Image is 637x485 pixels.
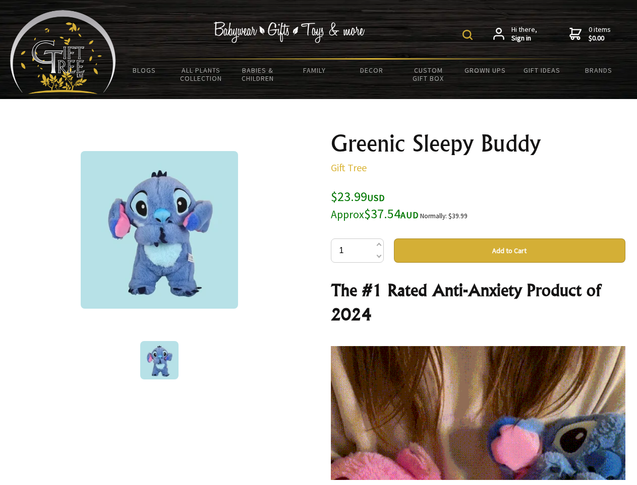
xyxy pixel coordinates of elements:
[10,10,116,94] img: Babyware - Gifts - Toys and more...
[569,25,611,43] a: 0 items$0.00
[331,188,419,222] span: $23.99 $37.54
[286,60,343,81] a: Family
[589,25,611,43] span: 0 items
[116,60,173,81] a: BLOGS
[511,25,537,43] span: Hi there,
[462,30,473,40] img: product search
[331,131,625,156] h1: Greenic Sleepy Buddy
[140,341,179,379] img: Greenic Sleepy Buddy
[570,60,627,81] a: Brands
[511,34,537,43] strong: Sign in
[331,208,364,221] small: Approx
[589,34,611,43] strong: $0.00
[367,192,385,204] span: USD
[400,209,419,221] span: AUD
[229,60,286,89] a: Babies & Children
[81,151,238,309] img: Greenic Sleepy Buddy
[513,60,570,81] a: Gift Ideas
[331,161,367,174] a: Gift Tree
[343,60,400,81] a: Decor
[394,238,625,263] button: Add to Cart
[214,22,365,43] img: Babywear - Gifts - Toys & more
[331,280,601,324] strong: The #1 Rated Anti-Anxiety Product of 2024
[400,60,457,89] a: Custom Gift Box
[493,25,537,43] a: Hi there,Sign in
[420,212,468,220] small: Normally: $39.99
[456,60,513,81] a: Grown Ups
[173,60,230,89] a: All Plants Collection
